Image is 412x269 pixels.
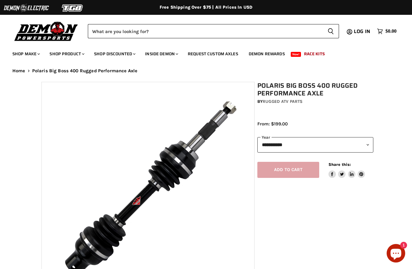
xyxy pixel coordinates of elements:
[385,244,407,264] inbox-online-store-chat: Shopify online store chat
[257,98,374,105] div: by
[49,2,96,14] img: TGB Logo 2
[291,52,301,57] span: New!
[257,137,374,152] select: year
[12,68,25,74] a: Home
[385,28,397,34] span: $0.00
[257,82,374,97] h1: Polaris Big Boss 400 Rugged Performance Axle
[32,68,138,74] span: Polaris Big Boss 400 Rugged Performance Axle
[3,2,49,14] img: Demon Electric Logo 2
[12,20,80,42] img: Demon Powersports
[140,48,182,60] a: Inside Demon
[299,48,329,60] a: Race Kits
[183,48,243,60] a: Request Custom Axles
[8,45,395,60] ul: Main menu
[323,24,339,38] button: Search
[8,48,44,60] a: Shop Make
[257,121,288,127] span: From: $199.00
[88,24,323,38] input: Search
[374,27,400,36] a: $0.00
[351,29,374,34] a: Log in
[263,99,303,104] a: Rugged ATV Parts
[88,24,339,38] form: Product
[328,162,365,178] aside: Share this:
[244,48,290,60] a: Demon Rewards
[354,27,370,35] span: Log in
[89,48,139,60] a: Shop Discounted
[328,162,351,167] span: Share this:
[45,48,88,60] a: Shop Product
